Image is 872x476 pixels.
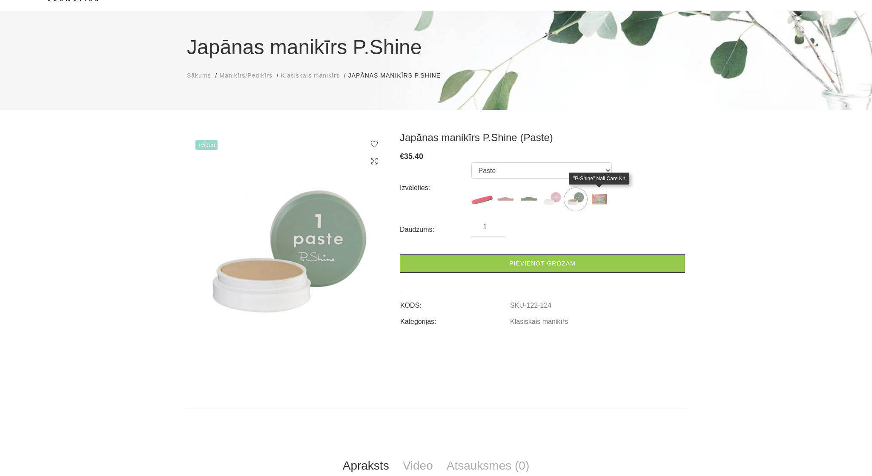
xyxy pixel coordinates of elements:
span: € [400,152,404,161]
td: KODS: [400,294,510,311]
span: +Video [195,140,218,150]
span: Manikīrs/Pedikīrs [219,72,272,79]
img: ... [495,189,516,210]
img: ... [542,189,563,210]
a: Klasiskais manikīrs [510,318,568,326]
a: Manikīrs/Pedikīrs [219,71,272,80]
span: Sākums [187,72,211,79]
a: SKU-122-124 [510,302,551,309]
span: Klasiskais manikīrs [281,72,340,79]
img: ... [518,189,539,210]
a: Klasiskais manikīrs [281,71,340,80]
img: Japānas manikīrs P.Shine [187,131,387,387]
li: Japānas manikīrs P.Shine [348,71,449,80]
div: Izvēlēties: [400,181,471,195]
td: Kategorijas: [400,311,510,327]
img: ... [565,189,586,210]
h3: Japānas manikīrs P.Shine (Paste) [400,131,685,144]
a: Sākums [187,71,211,80]
img: ... [588,189,610,210]
img: ... [471,189,493,210]
h1: Japānas manikīrs P.Shine [187,32,685,63]
div: Daudzums: [400,223,471,237]
span: 35.40 [404,152,423,161]
a: Pievienot grozam [400,254,685,273]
